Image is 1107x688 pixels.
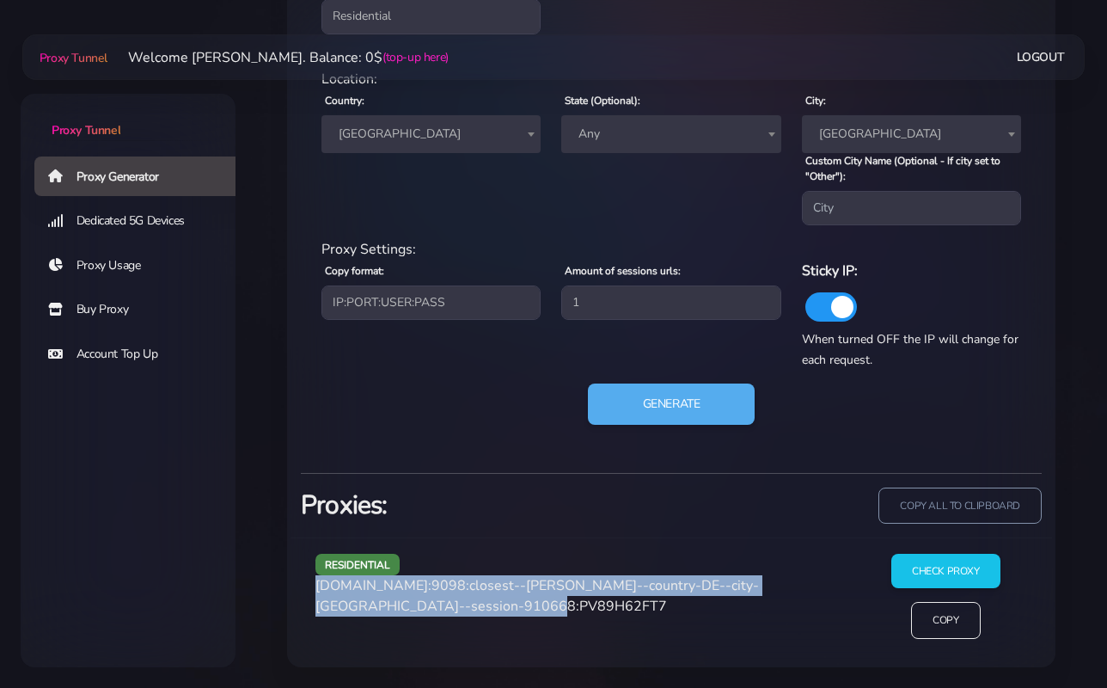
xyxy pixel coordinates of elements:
span: Any [561,115,780,153]
h3: Proxies: [301,488,661,523]
span: Germany [332,122,530,146]
a: Dedicated 5G Devices [34,201,249,241]
span: Cologne [812,122,1011,146]
span: Germany [321,115,541,153]
label: Custom City Name (Optional - If city set to "Other"): [805,153,1021,184]
a: Account Top Up [34,335,249,374]
input: City [802,191,1021,225]
span: residential [315,554,400,575]
div: Proxy Settings: [311,239,1031,260]
h6: Sticky IP: [802,260,1021,282]
label: State (Optional): [565,93,640,108]
span: [DOMAIN_NAME]:9098:closest--[PERSON_NAME]--country-DE--city-[GEOGRAPHIC_DATA]--session-910668:PV8... [315,576,759,616]
span: Proxy Tunnel [52,122,120,138]
span: Proxy Tunnel [40,50,107,66]
a: Proxy Tunnel [36,44,107,71]
a: Proxy Usage [34,246,249,286]
li: Welcome [PERSON_NAME]. Balance: 0$ [107,47,449,68]
a: Proxy Tunnel [21,94,235,139]
span: When turned OFF the IP will change for each request. [802,331,1018,368]
span: Cologne [802,115,1021,153]
span: Any [572,122,770,146]
label: Country: [325,93,364,108]
a: Logout [1017,41,1065,73]
a: (top-up here) [382,48,449,66]
iframe: Webchat Widget [853,407,1086,666]
a: Proxy Generator [34,157,249,196]
a: Buy Proxy [34,290,249,329]
label: Copy format: [325,263,384,279]
label: City: [805,93,826,108]
button: Generate [588,384,755,425]
label: Amount of sessions urls: [565,263,681,279]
